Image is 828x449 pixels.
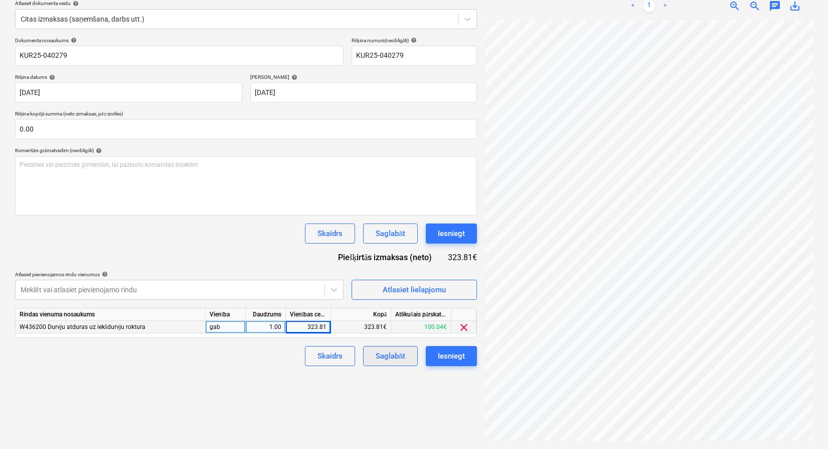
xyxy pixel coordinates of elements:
div: 1.00 [250,321,281,333]
span: help [289,74,297,80]
div: Skaidrs [317,227,343,240]
span: clear [458,321,470,333]
div: Atlasiet pievienojamos rindu vienumus [15,271,344,278]
button: Iesniegt [426,346,477,366]
button: Skaidrs [305,346,355,366]
div: 100.04€ [391,321,451,333]
input: Rēķina datums nav norādīts [15,82,242,102]
div: Daudzums [246,308,286,321]
div: Komentārs grāmatvedim (neobligāti) [15,147,477,154]
div: Rindas vienuma nosaukums [16,308,206,321]
div: Piešķirtās izmaksas (neto) [330,252,448,263]
div: Saglabāt [376,227,405,240]
span: help [94,148,102,154]
button: Atlasiet lielapjomu [352,280,477,300]
div: Skaidrs [317,350,343,363]
div: Atlasiet lielapjomu [383,283,446,296]
div: Kopā [331,308,391,321]
button: Skaidrs [305,223,355,244]
span: W436200 Durvju atduras uz iekšdurvju roktura [20,323,145,330]
span: help [69,37,77,43]
span: help [47,74,55,80]
div: Vienības cena [286,308,331,321]
input: Rēķina numurs [352,46,477,66]
div: [PERSON_NAME] [250,74,477,80]
div: 323.81€ [448,252,477,263]
input: Dokumenta nosaukums [15,46,344,66]
div: Dokumenta nosaukums [15,37,344,44]
div: Saglabāt [376,350,405,363]
p: Rēķina kopējā summa (neto izmaksas, pēc izvēles) [15,110,477,119]
input: Rēķina kopējā summa (neto izmaksas, pēc izvēles) [15,119,477,139]
span: help [409,37,417,43]
div: Vienība [206,308,246,321]
div: Rēķina numurs (neobligāti) [352,37,477,44]
div: 323.81 [290,321,326,333]
div: Rēķina datums [15,74,242,80]
div: Iesniegt [438,350,465,363]
button: Saglabāt [363,223,418,244]
div: Atlikušais pārskatītais budžets [391,308,451,321]
div: gab [206,321,246,333]
input: Izpildes datums nav norādīts [250,82,477,102]
button: Iesniegt [426,223,477,244]
div: 323.81€ [331,321,391,333]
button: Saglabāt [363,346,418,366]
span: help [100,271,108,277]
span: help [71,1,79,7]
iframe: Chat Widget [778,401,828,449]
div: Iesniegt [438,227,465,240]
